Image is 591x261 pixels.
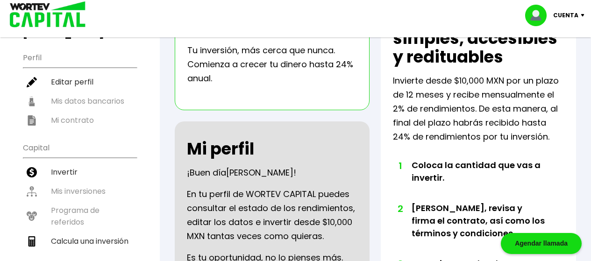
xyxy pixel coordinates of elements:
[393,74,564,144] p: Invierte desde $10,000 MXN por un plazo de 12 meses y recibe mensualmente el 2% de rendimientos. ...
[393,10,564,66] h2: Inversiones simples, accesibles y redituables
[412,159,547,202] li: Coloca la cantidad que vas a invertir.
[27,167,37,177] img: invertir-icon.b3b967d7.svg
[553,8,578,22] p: Cuenta
[187,140,254,158] h2: Mi perfil
[187,166,296,180] p: ¡Buen día !
[27,77,37,87] img: editar-icon.952d3147.svg
[578,14,591,17] img: icon-down
[23,16,136,40] h3: Buen día,
[23,72,136,92] a: Editar perfil
[398,159,402,173] span: 1
[23,162,136,182] a: Invertir
[226,167,293,178] span: [PERSON_NAME]
[501,233,582,254] div: Agendar llamada
[525,5,553,26] img: profile-image
[412,202,547,257] li: [PERSON_NAME], revisa y firma el contrato, así como los términos y condiciones.
[27,236,37,247] img: calculadora-icon.17d418c4.svg
[187,43,357,85] p: Tu inversión, más cerca que nunca. Comienza a crecer tu dinero hasta 24% anual.
[398,202,402,216] span: 2
[23,47,136,130] ul: Perfil
[23,232,136,251] a: Calcula una inversión
[187,187,358,243] p: En tu perfil de WORTEV CAPITAL puedes consultar el estado de los rendimientos, editar los datos e...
